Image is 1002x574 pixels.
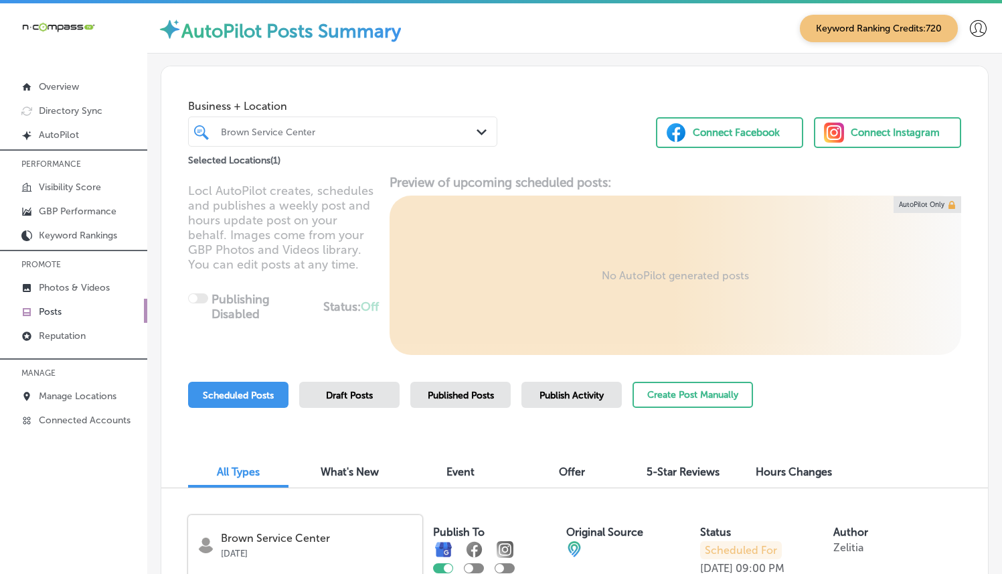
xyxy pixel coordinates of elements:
label: Status [700,526,731,539]
button: Connect Instagram [814,117,961,148]
img: autopilot-icon [158,17,181,41]
span: 5-Star Reviews [647,465,720,478]
p: Posts [39,306,62,317]
span: All Types [217,465,260,478]
p: Brown Service Center [221,532,413,545]
span: Hours Changes [756,465,832,478]
span: Keyword Ranking Credits: 720 [800,15,958,42]
p: Keyword Rankings [39,230,117,241]
span: Offer [559,465,585,478]
p: Zelitia [833,541,863,554]
label: Publish To [433,526,485,539]
p: Visibility Score [39,182,101,193]
p: AutoPilot [39,129,79,141]
span: Publish Activity [539,390,604,401]
span: Draft Posts [326,390,373,401]
p: Reputation [39,330,86,342]
img: logo [197,536,214,553]
button: Create Post Manually [633,382,753,408]
img: 660ab0bf-5cc7-4cb8-ba1c-48b5ae0f18e60NCTV_CLogo_TV_Black_-500x88.png [21,21,95,33]
p: GBP Performance [39,206,116,217]
p: Overview [39,81,79,92]
p: Manage Locations [39,390,116,402]
div: Connect Instagram [851,123,940,143]
label: Original Source [566,526,643,539]
p: Scheduled For [700,541,782,559]
p: Directory Sync [39,105,102,117]
button: Connect Facebook [656,117,803,148]
img: cba84b02adce74ede1fb4a8549a95eca.png [566,541,582,557]
p: Photos & Videos [39,282,110,293]
span: Scheduled Posts [203,390,274,401]
span: Published Posts [428,390,494,401]
span: What's New [321,465,379,478]
span: Event [446,465,475,478]
p: [DATE] [221,545,413,559]
p: Selected Locations ( 1 ) [188,149,280,166]
div: Connect Facebook [693,123,780,143]
span: Business + Location [188,100,497,113]
div: Brown Service Center [221,126,478,137]
p: Connected Accounts [39,415,131,426]
label: AutoPilot Posts Summary [181,20,401,42]
label: Author [833,526,868,539]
